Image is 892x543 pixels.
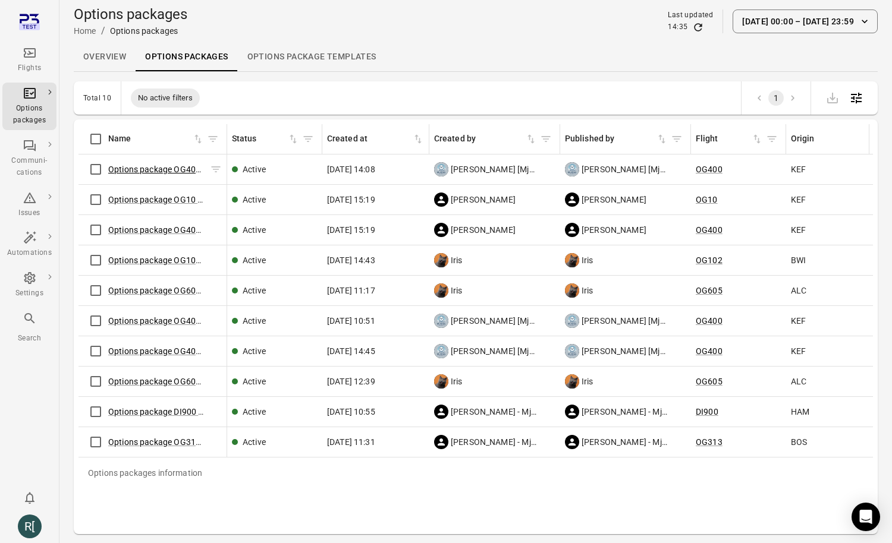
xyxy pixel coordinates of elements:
button: Filter by flight [763,130,781,148]
img: Mjoll-Airways-Logo.webp [434,344,448,358]
h1: Options packages [74,5,187,24]
a: Options package OG605 ([DATE]) [108,286,234,295]
a: Communi-cations [2,135,56,182]
span: [PERSON_NAME] [Mjoll Airways] [451,345,539,357]
span: KEF [791,163,806,175]
span: [DATE] 15:19 [327,224,375,236]
span: [DATE] 14:43 [327,254,375,266]
span: Name [108,132,204,146]
img: Mjoll-Airways-Logo.webp [434,314,448,328]
div: Flights [7,62,52,74]
span: ALC [791,375,806,387]
a: Options package OG400 ([DATE]) [108,316,234,326]
img: funny-british-shorthair-cat-portrait-looking-shocked-or-surprised.jpg [434,253,448,267]
a: Options packages [136,43,237,71]
div: Settings [7,288,52,299]
img: Mjoll-Airways-Logo.webp [434,162,448,176]
div: Sort by created at in ascending order [327,132,424,146]
span: [PERSON_NAME] [Mjoll Airways] [582,315,670,327]
div: 14:35 [668,21,687,33]
div: Active [243,163,266,175]
div: Open Intercom Messenger [852,503,880,531]
button: Rachel [Elsa-test] [13,510,46,543]
nav: pagination navigation [751,90,801,106]
a: Issues [2,187,56,223]
div: Active [243,375,266,387]
span: [DATE] 12:39 [327,375,375,387]
button: [DATE] 00:00 – [DATE] 23:59 [733,10,878,33]
div: Automations [7,247,52,259]
span: Iris [582,285,593,296]
div: Options packages information [78,457,212,488]
button: Filter by created by [537,130,555,148]
button: Filter by name [204,130,222,148]
a: Automations [2,227,56,263]
img: funny-british-shorthair-cat-portrait-looking-shocked-or-surprised.jpg [565,253,579,267]
a: OG313 [696,437,723,447]
div: Created at [327,132,412,146]
button: Search [2,308,56,348]
div: Local navigation [74,43,878,71]
span: KEF [791,194,806,206]
span: KEF [791,315,806,327]
span: KEF [791,224,806,236]
div: Options packages [110,25,178,37]
div: Sort by status in ascending order [232,132,299,146]
span: HAM [791,406,809,418]
div: Name [108,132,192,146]
div: Active [243,285,266,296]
span: [DATE] 14:45 [327,345,375,357]
a: Options package OG102 ([DATE]) [108,255,234,265]
span: [DATE] 11:17 [327,285,375,296]
span: Iris [582,254,593,266]
nav: Breadcrumbs [74,24,187,38]
span: ALC [791,285,806,296]
button: Open table configuration [844,86,868,110]
span: Created at [327,132,424,146]
div: R[ [18,514,42,538]
span: [DATE] 10:51 [327,315,375,327]
a: OG102 [696,255,723,265]
span: [DATE] 10:55 [327,406,375,418]
a: OG605 [696,286,723,295]
a: Options package OG400 ([DATE]) [108,165,234,174]
div: Active [243,436,266,448]
a: OG400 [696,316,723,326]
span: [PERSON_NAME] - Mjoll Airways [451,436,539,448]
button: Filter by published by [668,130,686,148]
span: Iris [582,375,593,387]
span: Iris [451,254,463,266]
span: KEF [791,345,806,357]
div: Total 10 [83,94,111,102]
span: [PERSON_NAME] [Mjoll Airways] [451,315,539,327]
button: page 1 [768,90,784,106]
a: OG400 [696,165,723,174]
div: Issues [7,207,52,219]
div: Created by [434,132,525,146]
a: Options package Templates [238,43,386,71]
div: Last updated [668,10,713,21]
div: Sort by flight date (STD) in ascending order [696,132,763,146]
span: [DATE] 11:31 [327,436,375,448]
div: Active [243,315,266,327]
span: [PERSON_NAME] [451,224,516,236]
span: [PERSON_NAME] [Mjoll Airways] [582,163,670,175]
div: Flight [696,132,751,146]
div: Active [243,194,266,206]
div: Status [232,132,287,146]
span: [DATE] 15:19 [327,194,375,206]
a: Flights [2,42,56,78]
a: OG400 [696,346,723,356]
a: OG605 [696,377,723,386]
img: funny-british-shorthair-cat-portrait-looking-shocked-or-surprised.jpg [565,283,579,298]
button: Refresh data [692,21,704,33]
a: OG10 [696,195,718,204]
a: Options package OG605 ([DATE]) [108,377,234,386]
span: Please make a selection to export [821,91,844,103]
button: Filter by status [299,130,317,148]
a: Options package OG10 ([DATE]) [108,195,228,204]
